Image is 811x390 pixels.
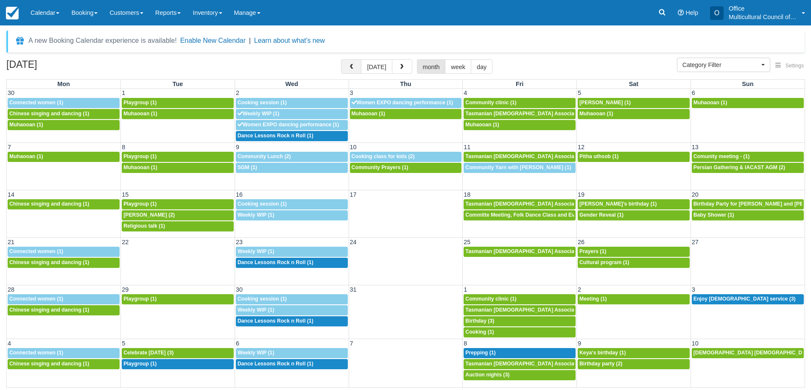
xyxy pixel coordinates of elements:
[578,98,690,108] a: [PERSON_NAME] (1)
[579,248,606,254] span: Prayers (1)
[463,191,471,198] span: 18
[352,111,386,117] span: Muhaooan (1)
[579,100,631,106] span: [PERSON_NAME] (1)
[577,286,582,293] span: 2
[9,122,43,128] span: Muhaooan (1)
[7,239,15,245] span: 21
[349,286,358,293] span: 31
[463,144,471,150] span: 11
[9,201,89,207] span: Chinese singing and dancing (1)
[350,163,462,173] a: Community Prayers (1)
[692,210,804,220] a: Baby Shower (1)
[682,61,759,69] span: Category Filter
[579,296,607,302] span: Meeting (1)
[238,122,339,128] span: Women EXPO dancing performance (1)
[180,36,246,45] button: Enable New Calendar
[629,81,638,87] span: Sat
[691,340,699,347] span: 10
[516,81,523,87] span: Fri
[7,340,12,347] span: 4
[578,294,690,304] a: Meeting (1)
[729,13,797,21] p: Multicultural Council of [GEOGRAPHIC_DATA]
[577,144,585,150] span: 12
[579,350,626,356] span: Keya‘s birthday (1)
[577,89,582,96] span: 5
[465,100,516,106] span: Community clinic (1)
[691,239,699,245] span: 27
[691,89,696,96] span: 6
[236,316,348,326] a: Dance Lessons Rock n Roll (1)
[238,153,291,159] span: Community Lunch (2)
[123,212,175,218] span: [PERSON_NAME] (2)
[9,350,63,356] span: Connected women (1)
[235,286,243,293] span: 30
[465,350,495,356] span: Prepping (1)
[122,210,234,220] a: [PERSON_NAME] (2)
[8,120,120,130] a: Muhaooan (1)
[249,37,251,44] span: |
[285,81,298,87] span: Wed
[352,100,453,106] span: Women EXPO dancing performance (1)
[123,153,157,159] span: Playgroup (1)
[122,294,234,304] a: Playgroup (1)
[692,152,804,162] a: Comunity meeting - (1)
[9,259,89,265] span: Chinese singing and dancing (1)
[238,296,287,302] span: Cooking session (1)
[678,10,684,16] i: Help
[579,361,622,367] span: Birthday party (2)
[445,59,471,74] button: week
[349,144,358,150] span: 10
[692,163,804,173] a: Persian Gathering & IACAST AGM (2)
[464,152,576,162] a: Tasmanian [DEMOGRAPHIC_DATA] Association -Weekly Praying (1)
[236,163,348,173] a: SGM (1)
[121,340,126,347] span: 5
[238,318,313,324] span: Dance Lessons Rock n Roll (1)
[235,144,240,150] span: 9
[349,239,358,245] span: 24
[122,199,234,209] a: Playgroup (1)
[729,4,797,13] p: Office
[463,340,468,347] span: 8
[349,89,354,96] span: 3
[578,258,690,268] a: Cultural program (1)
[463,239,471,245] span: 25
[9,100,63,106] span: Connected women (1)
[7,191,15,198] span: 14
[121,286,129,293] span: 29
[121,191,129,198] span: 15
[238,350,274,356] span: Weekly WIP (1)
[8,152,120,162] a: Muhaooan (1)
[122,163,234,173] a: Muhaooan (1)
[8,109,120,119] a: Chinese singing and dancing (1)
[694,164,785,170] span: Persian Gathering & IACAST AGM (2)
[238,111,280,117] span: Weekly WIP (1)
[123,164,157,170] span: Muhaooan (1)
[122,359,234,369] a: Playgroup (1)
[464,370,576,380] a: Auction nights (3)
[122,109,234,119] a: Muhaooan (1)
[694,296,796,302] span: Enjoy [DEMOGRAPHIC_DATA] service (3)
[235,239,243,245] span: 23
[350,98,462,108] a: Women EXPO dancing performance (1)
[692,294,804,304] a: Enjoy [DEMOGRAPHIC_DATA] service (3)
[578,247,690,257] a: Prayers (1)
[8,247,120,257] a: Connected women (1)
[8,359,120,369] a: Chinese singing and dancing (1)
[7,144,12,150] span: 7
[694,153,750,159] span: Comunity meeting - (1)
[465,212,746,218] span: Committe Meeting, Folk Dance Class and Event ([PERSON_NAME] 2025 at [GEOGRAPHIC_DATA]) Preparatio...
[238,212,274,218] span: Weekly WIP (1)
[578,359,690,369] a: Birthday party (2)
[691,144,699,150] span: 13
[464,348,576,358] a: Prepping (1)
[465,361,633,367] span: Tasmanian [DEMOGRAPHIC_DATA] Association -Weekly Praying (1)
[465,248,633,254] span: Tasmanian [DEMOGRAPHIC_DATA] Association -Weekly Praying (1)
[173,81,183,87] span: Tue
[238,248,274,254] span: Weekly WIP (1)
[236,348,348,358] a: Weekly WIP (1)
[122,98,234,108] a: Playgroup (1)
[465,307,633,313] span: Tasmanian [DEMOGRAPHIC_DATA] Association -Weekly Praying (1)
[464,247,576,257] a: Tasmanian [DEMOGRAPHIC_DATA] Association -Weekly Praying (1)
[236,305,348,315] a: Weekly WIP (1)
[417,59,446,74] button: month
